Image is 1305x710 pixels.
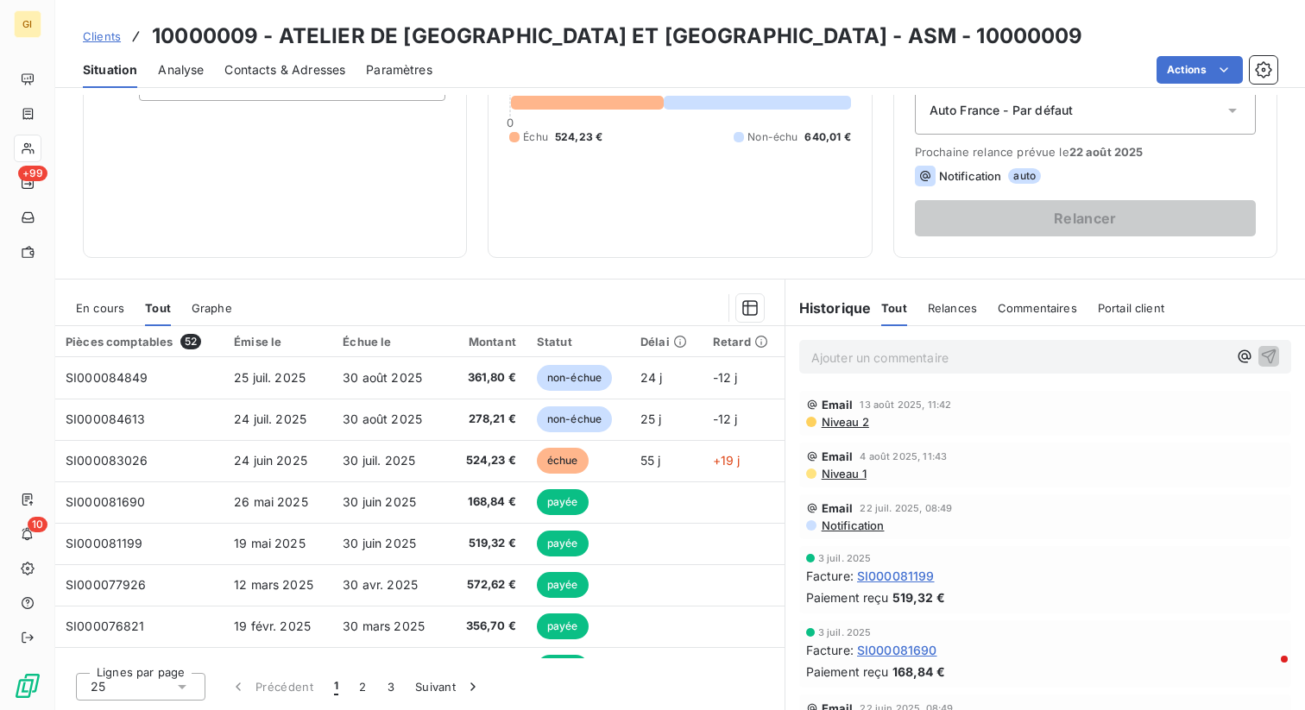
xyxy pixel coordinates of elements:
[349,669,376,705] button: 2
[555,129,602,145] span: 524,23 €
[366,61,432,79] span: Paramètres
[640,453,661,468] span: 55 j
[66,412,146,426] span: SI000084613
[343,412,422,426] span: 30 août 2025
[818,627,872,638] span: 3 juil. 2025
[377,669,405,705] button: 3
[820,467,867,481] span: Niveau 1
[83,28,121,45] a: Clients
[334,678,338,695] span: 1
[152,21,1083,52] h3: 10000009 - ATELIER DE [GEOGRAPHIC_DATA] ET [GEOGRAPHIC_DATA] - ASM - 10000009
[1069,145,1144,159] span: 22 août 2025
[822,449,854,463] span: Email
[537,365,612,391] span: non-échue
[14,169,41,197] a: +99
[83,61,137,79] span: Situation
[76,301,124,315] span: En cours
[640,370,663,385] span: 24 j
[537,572,589,598] span: payée
[28,517,47,532] span: 10
[192,301,232,315] span: Graphe
[915,200,1256,236] button: Relancer
[930,102,1074,119] span: Auto France - Par défaut
[1008,168,1041,184] span: auto
[14,672,41,700] img: Logo LeanPay
[915,145,1256,159] span: Prochaine relance prévue le
[454,576,515,594] span: 572,62 €
[1157,56,1243,84] button: Actions
[640,335,692,349] div: Délai
[860,503,952,513] span: 22 juil. 2025, 08:49
[180,334,201,349] span: 52
[806,663,889,681] span: Paiement reçu
[640,412,662,426] span: 25 j
[66,577,147,592] span: SI000077926
[454,369,515,386] span: 361,80 €
[234,453,307,468] span: 24 juin 2025
[713,335,774,349] div: Retard
[537,335,620,349] div: Statut
[1246,651,1288,693] iframe: Intercom live chat
[66,536,143,550] span: SI000081199
[234,335,322,349] div: Émise le
[537,531,589,556] span: payée
[83,29,121,43] span: Clients
[820,415,869,429] span: Niveau 2
[234,536,306,550] span: 19 mai 2025
[66,494,146,509] span: SI000081690
[234,412,306,426] span: 24 juil. 2025
[91,678,105,695] span: 25
[18,166,47,181] span: +99
[343,536,416,550] span: 30 juin 2025
[324,669,349,705] button: 1
[454,335,515,349] div: Montant
[66,453,148,468] span: SI000083026
[860,451,947,462] span: 4 août 2025, 11:43
[14,10,41,38] div: GI
[1098,301,1164,315] span: Portail client
[881,301,907,315] span: Tout
[928,301,977,315] span: Relances
[234,370,306,385] span: 25 juil. 2025
[820,518,885,532] span: Notification
[804,129,850,145] span: 640,01 €
[523,129,548,145] span: Échu
[892,663,945,681] span: 168,84 €
[454,493,515,511] span: 168,84 €
[507,116,514,129] span: 0
[806,641,854,659] span: Facture :
[234,577,313,592] span: 12 mars 2025
[860,399,951,410] span: 13 août 2025, 11:42
[857,567,935,585] span: SI000081199
[454,618,515,635] span: 356,70 €
[343,335,433,349] div: Échue le
[234,619,311,633] span: 19 févr. 2025
[145,301,171,315] span: Tout
[818,553,872,563] span: 3 juil. 2025
[158,61,204,79] span: Analyse
[343,453,415,468] span: 30 juil. 2025
[66,619,145,633] span: SI000076821
[537,448,589,474] span: échue
[713,370,738,385] span: -12 j
[713,453,741,468] span: +19 j
[806,588,889,606] span: Paiement reçu
[857,641,937,659] span: SI000081690
[66,334,213,349] div: Pièces comptables
[454,452,515,469] span: 524,23 €
[234,494,308,509] span: 26 mai 2025
[343,494,416,509] span: 30 juin 2025
[219,669,324,705] button: Précédent
[343,577,418,592] span: 30 avr. 2025
[537,613,589,639] span: payée
[939,169,1002,183] span: Notification
[822,398,854,412] span: Email
[998,301,1077,315] span: Commentaires
[343,370,422,385] span: 30 août 2025
[537,489,589,515] span: payée
[892,588,945,606] span: 519,32 €
[66,370,148,385] span: SI000084849
[343,619,425,633] span: 30 mars 2025
[806,567,854,585] span: Facture :
[224,61,345,79] span: Contacts & Adresses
